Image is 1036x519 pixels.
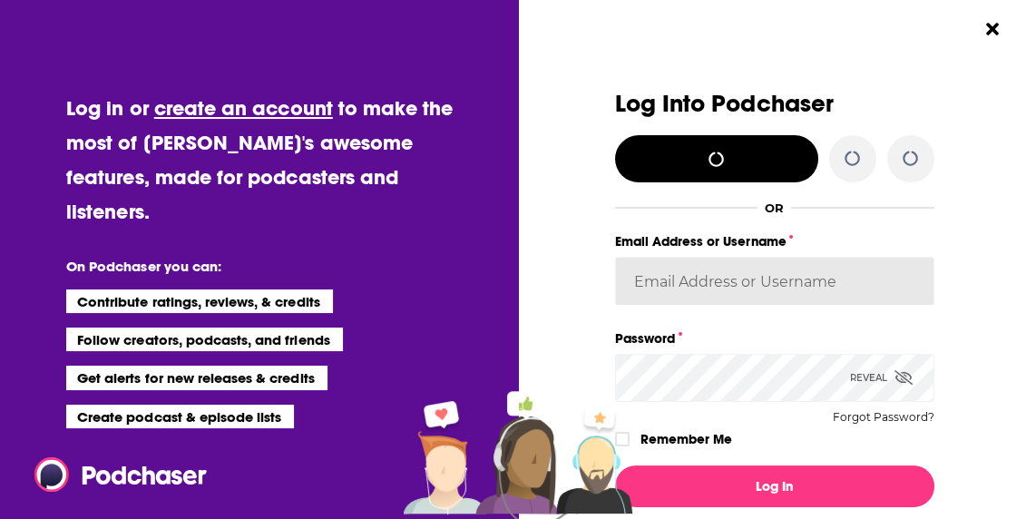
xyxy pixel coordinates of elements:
[66,405,294,428] li: Create podcast & episode lists
[66,258,429,275] li: On Podchaser you can:
[640,427,732,451] label: Remember Me
[765,201,784,215] div: OR
[975,12,1010,46] button: Close Button
[34,457,209,492] img: Podchaser - Follow, Share and Rate Podcasts
[850,354,913,402] div: Reveal
[66,289,333,313] li: Contribute ratings, reviews, & credits
[833,411,934,424] button: Forgot Password?
[615,327,934,350] label: Password
[615,230,934,253] label: Email Address or Username
[154,95,333,121] a: create an account
[615,257,934,306] input: Email Address or Username
[66,366,327,389] li: Get alerts for new releases & credits
[615,465,934,507] button: Log In
[66,328,343,351] li: Follow creators, podcasts, and friends
[34,457,194,492] a: Podchaser - Follow, Share and Rate Podcasts
[615,91,934,117] h3: Log Into Podchaser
